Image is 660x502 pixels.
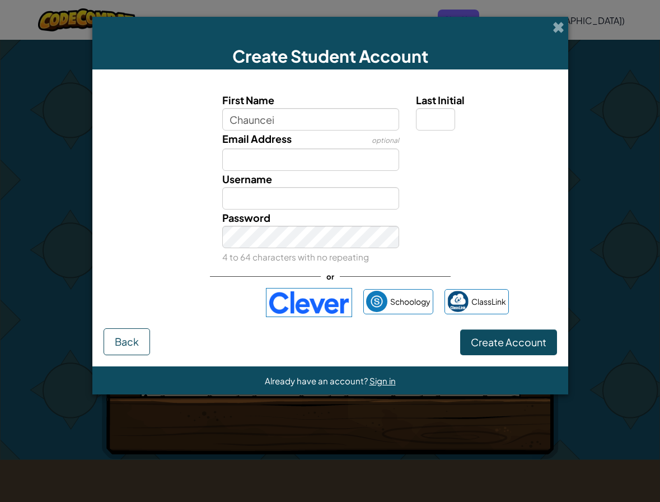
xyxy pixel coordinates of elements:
span: Email Address [222,132,292,145]
span: Create Student Account [232,45,428,67]
span: Schoology [390,294,430,310]
span: Already have an account? [265,375,369,386]
span: Back [115,335,139,348]
img: classlink-logo-small.png [447,291,469,312]
span: Password [222,211,270,224]
button: Back [104,328,150,355]
span: or [321,268,340,285]
small: 4 to 64 characters with no repeating [222,252,369,262]
a: Sign in [369,375,396,386]
img: schoology.png [366,291,387,312]
span: ClassLink [471,294,506,310]
div: Sign in with Google. Opens in new tab [152,290,255,315]
span: Username [222,173,272,185]
span: First Name [222,94,274,106]
iframe: Sign in with Google Dialog [430,11,649,165]
span: Last Initial [416,94,465,106]
iframe: Sign in with Google Button [146,290,260,315]
span: Create Account [471,336,546,348]
span: optional [372,136,399,145]
img: clever-logo-blue.png [266,288,352,317]
button: Create Account [460,329,557,355]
